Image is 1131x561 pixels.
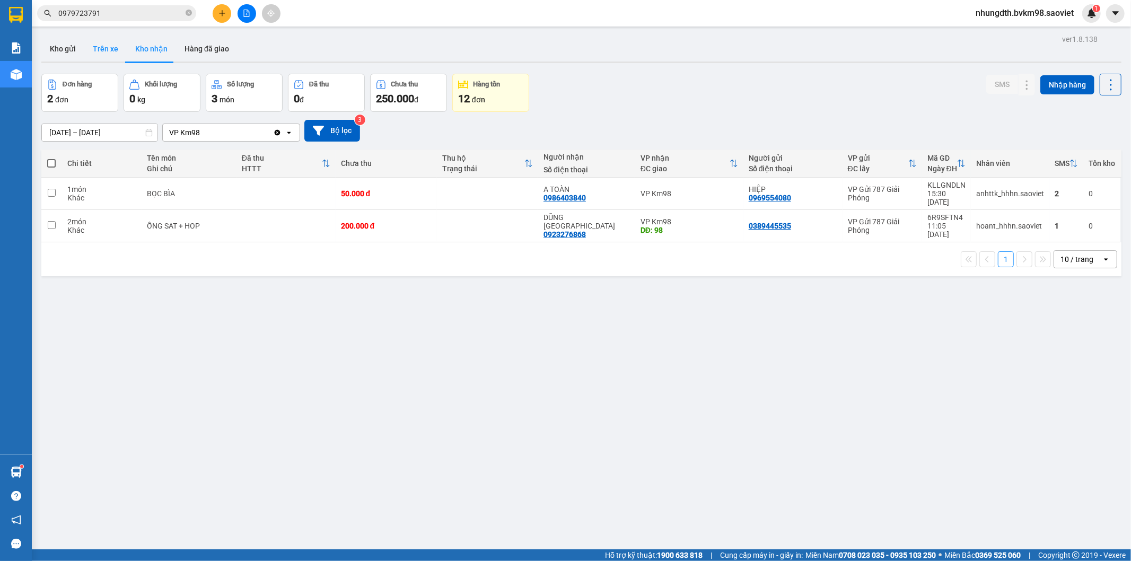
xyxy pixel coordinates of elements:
[67,159,137,168] div: Chi tiết
[238,4,256,23] button: file-add
[1089,189,1115,198] div: 0
[41,74,118,112] button: Đơn hàng2đơn
[967,6,1082,20] span: nhungdth.bvkm98.saoviet
[452,74,529,112] button: Hàng tồn12đơn
[300,95,304,104] span: đ
[848,185,917,202] div: VP Gửi 787 Giải Phóng
[927,189,966,206] div: 15:30 [DATE]
[641,226,738,234] div: DĐ: 98
[414,95,418,104] span: đ
[391,81,418,88] div: Chưa thu
[213,4,231,23] button: plus
[749,164,837,173] div: Số điện thoại
[273,128,282,137] svg: Clear value
[58,7,183,19] input: Tìm tên, số ĐT hoặc mã đơn
[927,164,957,173] div: Ngày ĐH
[55,95,68,104] span: đơn
[309,81,329,88] div: Đã thu
[147,154,231,162] div: Tên món
[641,164,730,173] div: ĐC giao
[437,150,538,178] th: Toggle SortBy
[145,81,177,88] div: Khối lượng
[47,92,53,105] span: 2
[1089,159,1115,168] div: Tồn kho
[657,551,703,559] strong: 1900 633 818
[44,10,51,17] span: search
[1089,222,1115,230] div: 0
[6,62,85,79] h2: VI82X28H
[1049,150,1083,178] th: Toggle SortBy
[1087,8,1097,18] img: icon-new-feature
[641,189,738,198] div: VP Km98
[67,217,137,226] div: 2 món
[127,36,176,62] button: Kho nhận
[605,549,703,561] span: Hỗ trợ kỹ thuật:
[212,92,217,105] span: 3
[294,92,300,105] span: 0
[147,189,231,198] div: BỌC BÌA
[63,81,92,88] div: Đơn hàng
[1111,8,1120,18] span: caret-down
[1029,549,1030,561] span: |
[341,159,432,168] div: Chưa thu
[124,74,200,112] button: Khối lượng0kg
[749,154,837,162] div: Người gửi
[370,74,447,112] button: Chưa thu250.000đ
[220,95,234,104] span: món
[142,8,256,26] b: [DOMAIN_NAME]
[927,154,957,162] div: Mã GD
[975,551,1021,559] strong: 0369 525 060
[236,150,336,178] th: Toggle SortBy
[11,467,22,478] img: warehouse-icon
[11,491,21,501] span: question-circle
[998,251,1014,267] button: 1
[1055,159,1069,168] div: SMS
[242,164,322,173] div: HTTT
[11,42,22,54] img: solution-icon
[376,92,414,105] span: 250.000
[129,92,135,105] span: 0
[641,217,738,226] div: VP Km98
[42,124,157,141] input: Select a date range.
[285,128,293,137] svg: open
[543,153,630,161] div: Người nhận
[848,217,917,234] div: VP Gửi 787 Giải Phóng
[458,92,470,105] span: 12
[976,159,1044,168] div: Nhân viên
[944,549,1021,561] span: Miền Bắc
[186,10,192,16] span: close-circle
[67,185,137,194] div: 1 món
[243,10,250,17] span: file-add
[442,164,524,173] div: Trạng thái
[472,95,485,104] span: đơn
[839,551,936,559] strong: 0708 023 035 - 0935 103 250
[976,222,1044,230] div: hoant_hhhn.saoviet
[6,8,59,62] img: logo.jpg
[543,185,630,194] div: A TOÀN
[355,115,365,125] sup: 3
[176,36,238,62] button: Hàng đã giao
[227,81,254,88] div: Số lượng
[927,222,966,239] div: 11:05 [DATE]
[720,549,803,561] span: Cung cấp máy in - giấy in:
[67,194,137,202] div: Khác
[201,127,202,138] input: Selected VP Km98.
[41,36,84,62] button: Kho gửi
[186,8,192,19] span: close-circle
[1060,254,1093,265] div: 10 / trang
[922,150,971,178] th: Toggle SortBy
[641,154,730,162] div: VP nhận
[543,194,586,202] div: 0986403840
[1072,551,1080,559] span: copyright
[939,553,942,557] span: ⚪️
[1040,75,1094,94] button: Nhập hàng
[218,10,226,17] span: plus
[927,181,966,189] div: KLLGNDLN
[304,120,360,142] button: Bộ lọc
[206,74,283,112] button: Số lượng3món
[67,226,137,234] div: Khác
[986,75,1018,94] button: SMS
[848,164,908,173] div: ĐC lấy
[543,230,586,239] div: 0923276868
[635,150,743,178] th: Toggle SortBy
